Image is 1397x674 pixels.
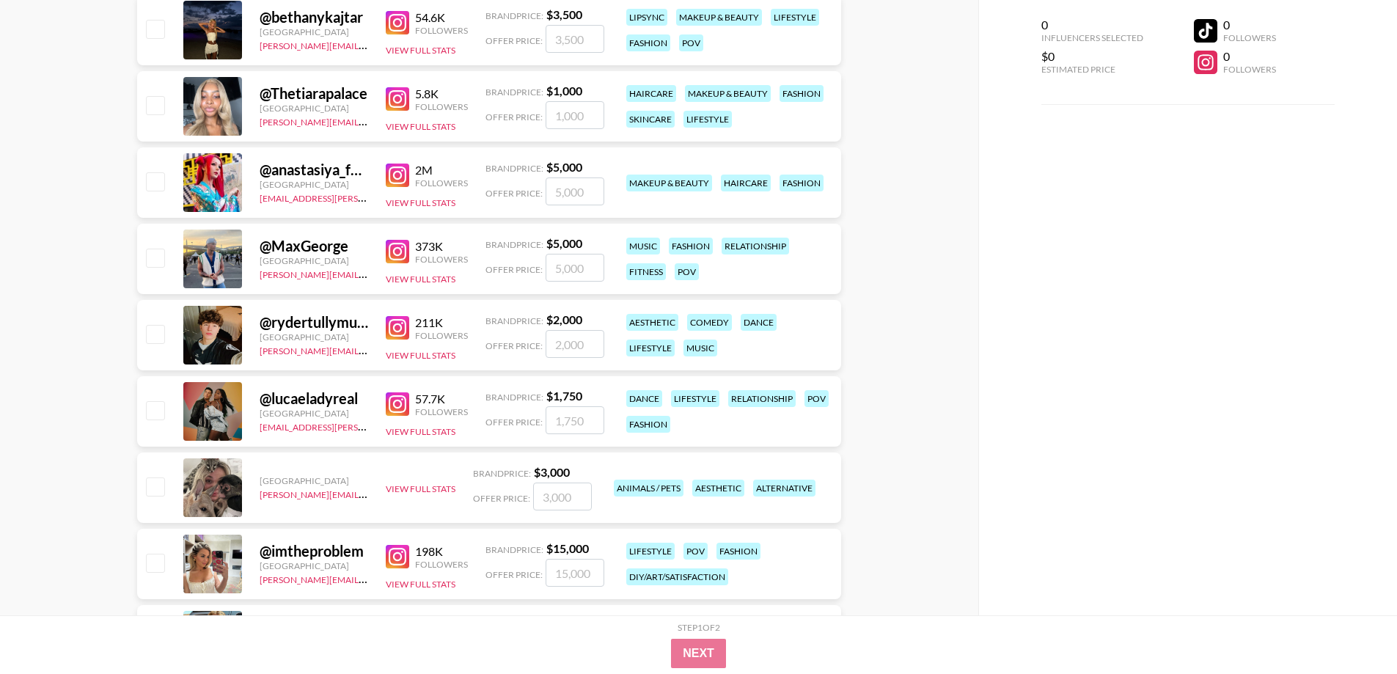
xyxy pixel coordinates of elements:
[260,255,368,266] div: [GEOGRAPHIC_DATA]
[260,84,368,103] div: @ Thetiarapalace
[1041,18,1143,32] div: 0
[260,560,368,571] div: [GEOGRAPHIC_DATA]
[415,239,468,254] div: 373K
[386,316,409,340] img: Instagram
[386,483,455,494] button: View Full Stats
[546,312,582,326] strong: $ 2,000
[260,179,368,190] div: [GEOGRAPHIC_DATA]
[534,465,570,479] strong: $ 3,000
[546,254,604,282] input: 5,000
[626,111,675,128] div: skincare
[415,101,468,112] div: Followers
[386,392,409,416] img: Instagram
[260,161,368,179] div: @ anastasiya_fukkacumi
[473,468,531,479] span: Brand Price:
[1041,32,1143,43] div: Influencers Selected
[753,480,815,497] div: alternative
[546,177,604,205] input: 5,000
[626,340,675,356] div: lifestyle
[626,314,678,331] div: aesthetic
[260,419,477,433] a: [EMAIL_ADDRESS][PERSON_NAME][DOMAIN_NAME]
[260,331,368,343] div: [GEOGRAPHIC_DATA]
[260,343,477,356] a: [PERSON_NAME][EMAIL_ADDRESS][DOMAIN_NAME]
[415,559,468,570] div: Followers
[386,350,455,361] button: View Full Stats
[692,480,744,497] div: aesthetic
[614,480,683,497] div: animals / pets
[415,10,468,25] div: 54.6K
[415,406,468,417] div: Followers
[676,9,762,26] div: makeup & beauty
[485,163,543,174] span: Brand Price:
[1223,32,1276,43] div: Followers
[771,9,819,26] div: lifestyle
[716,543,760,560] div: fashion
[1041,49,1143,64] div: $0
[626,416,670,433] div: fashion
[260,190,477,204] a: [EMAIL_ADDRESS][PERSON_NAME][DOMAIN_NAME]
[485,417,543,428] span: Offer Price:
[260,26,368,37] div: [GEOGRAPHIC_DATA]
[626,85,676,102] div: haircare
[626,543,675,560] div: lifestyle
[485,239,543,250] span: Brand Price:
[804,390,829,407] div: pov
[485,392,543,403] span: Brand Price:
[485,188,543,199] span: Offer Price:
[721,175,771,191] div: haircare
[415,25,468,36] div: Followers
[780,175,824,191] div: fashion
[415,254,468,265] div: Followers
[386,545,409,568] img: Instagram
[386,45,455,56] button: View Full Stats
[386,11,409,34] img: Instagram
[683,543,708,560] div: pov
[546,389,582,403] strong: $ 1,750
[626,238,660,254] div: music
[260,542,368,560] div: @ imtheproblem
[260,237,368,255] div: @ MaxGeorge
[678,622,720,633] div: Step 1 of 2
[485,87,543,98] span: Brand Price:
[260,475,368,486] div: [GEOGRAPHIC_DATA]
[669,238,713,254] div: fashion
[260,389,368,408] div: @ lucaeladyreal
[780,85,824,102] div: fashion
[260,266,477,280] a: [PERSON_NAME][EMAIL_ADDRESS][DOMAIN_NAME]
[415,163,468,177] div: 2M
[1324,601,1379,656] iframe: Drift Widget Chat Controller
[386,121,455,132] button: View Full Stats
[260,571,477,585] a: [PERSON_NAME][EMAIL_ADDRESS][DOMAIN_NAME]
[415,392,468,406] div: 57.7K
[546,406,604,434] input: 1,750
[485,569,543,580] span: Offer Price:
[386,579,455,590] button: View Full Stats
[415,330,468,341] div: Followers
[260,313,368,331] div: @ rydertullymusic
[386,164,409,187] img: Instagram
[485,111,543,122] span: Offer Price:
[626,568,728,585] div: diy/art/satisfaction
[671,639,726,668] button: Next
[260,486,546,500] a: [PERSON_NAME][EMAIL_ADDRESS][PERSON_NAME][DOMAIN_NAME]
[679,34,703,51] div: pov
[675,263,699,280] div: pov
[626,9,667,26] div: lipsync
[683,340,717,356] div: music
[626,34,670,51] div: fashion
[722,238,789,254] div: relationship
[386,274,455,285] button: View Full Stats
[260,37,477,51] a: [PERSON_NAME][EMAIL_ADDRESS][DOMAIN_NAME]
[485,35,543,46] span: Offer Price:
[485,544,543,555] span: Brand Price:
[685,85,771,102] div: makeup & beauty
[485,264,543,275] span: Offer Price:
[546,559,604,587] input: 15,000
[485,340,543,351] span: Offer Price:
[626,263,666,280] div: fitness
[626,175,712,191] div: makeup & beauty
[260,114,477,128] a: [PERSON_NAME][EMAIL_ADDRESS][DOMAIN_NAME]
[260,103,368,114] div: [GEOGRAPHIC_DATA]
[728,390,796,407] div: relationship
[546,101,604,129] input: 1,000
